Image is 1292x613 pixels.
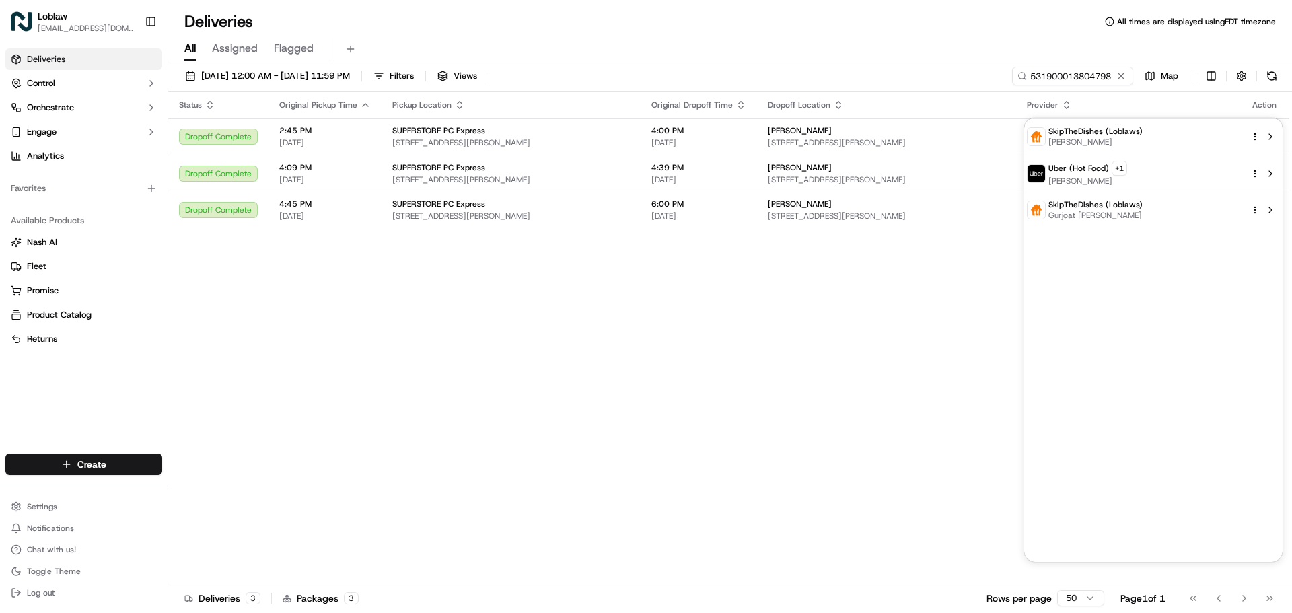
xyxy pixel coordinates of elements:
[38,9,67,23] button: Loblaw
[27,77,55,89] span: Control
[279,162,371,173] span: 4:09 PM
[279,137,371,148] span: [DATE]
[392,199,485,209] span: SUPERSTORE PC Express
[651,162,746,173] span: 4:39 PM
[392,137,630,148] span: [STREET_ADDRESS][PERSON_NAME]
[768,137,1005,148] span: [STREET_ADDRESS][PERSON_NAME]
[392,100,452,110] span: Pickup Location
[392,174,630,185] span: [STREET_ADDRESS][PERSON_NAME]
[11,333,157,345] a: Returns
[27,587,55,598] span: Log out
[5,540,162,559] button: Chat with us!
[1024,118,1283,562] iframe: Customer support window
[392,162,485,173] span: SUPERSTORE PC Express
[5,519,162,538] button: Notifications
[5,210,162,231] div: Available Products
[27,236,57,248] span: Nash AI
[768,100,830,110] span: Dropoff Location
[11,11,32,32] img: Loblaw
[184,591,260,605] div: Deliveries
[27,333,57,345] span: Returns
[1120,591,1165,605] div: Page 1 of 1
[201,70,350,82] span: [DATE] 12:00 AM - [DATE] 11:59 PM
[27,285,59,297] span: Promise
[279,125,371,136] span: 2:45 PM
[1250,100,1279,110] div: Action
[1012,67,1133,85] input: Type to search
[279,199,371,209] span: 4:45 PM
[5,178,162,199] div: Favorites
[274,40,314,57] span: Flagged
[768,125,832,136] span: [PERSON_NAME]
[11,309,157,321] a: Product Catalog
[5,583,162,602] button: Log out
[768,211,1005,221] span: [STREET_ADDRESS][PERSON_NAME]
[279,100,357,110] span: Original Pickup Time
[279,174,371,185] span: [DATE]
[212,40,258,57] span: Assigned
[27,544,76,555] span: Chat with us!
[1117,16,1276,27] span: All times are displayed using EDT timezone
[651,100,733,110] span: Original Dropoff Time
[5,48,162,70] a: Deliveries
[1262,67,1281,85] button: Refresh
[27,566,81,577] span: Toggle Theme
[5,280,162,301] button: Promise
[392,125,485,136] span: SUPERSTORE PC Express
[5,5,139,38] button: LoblawLoblaw[EMAIL_ADDRESS][DOMAIN_NAME]
[27,501,57,512] span: Settings
[5,256,162,277] button: Fleet
[1027,100,1058,110] span: Provider
[431,67,483,85] button: Views
[77,458,106,471] span: Create
[11,236,157,248] a: Nash AI
[246,592,260,604] div: 3
[1161,70,1178,82] span: Map
[5,73,162,94] button: Control
[651,125,746,136] span: 4:00 PM
[5,97,162,118] button: Orchestrate
[11,260,157,273] a: Fleet
[5,328,162,350] button: Returns
[651,174,746,185] span: [DATE]
[5,231,162,253] button: Nash AI
[1249,569,1285,605] iframe: Open customer support
[5,304,162,326] button: Product Catalog
[283,591,359,605] div: Packages
[184,11,253,32] h1: Deliveries
[651,199,746,209] span: 6:00 PM
[1139,67,1184,85] button: Map
[344,592,359,604] div: 3
[5,497,162,516] button: Settings
[27,53,65,65] span: Deliveries
[5,145,162,167] a: Analytics
[5,454,162,475] button: Create
[986,591,1052,605] p: Rows per page
[27,102,74,114] span: Orchestrate
[27,260,46,273] span: Fleet
[768,162,832,173] span: [PERSON_NAME]
[454,70,477,82] span: Views
[279,211,371,221] span: [DATE]
[5,562,162,581] button: Toggle Theme
[179,67,356,85] button: [DATE] 12:00 AM - [DATE] 11:59 PM
[768,174,1005,185] span: [STREET_ADDRESS][PERSON_NAME]
[651,211,746,221] span: [DATE]
[367,67,420,85] button: Filters
[38,23,134,34] button: [EMAIL_ADDRESS][DOMAIN_NAME]
[27,309,92,321] span: Product Catalog
[27,523,74,534] span: Notifications
[11,285,157,297] a: Promise
[768,199,832,209] span: [PERSON_NAME]
[27,126,57,138] span: Engage
[651,137,746,148] span: [DATE]
[179,100,202,110] span: Status
[390,70,414,82] span: Filters
[184,40,196,57] span: All
[5,121,162,143] button: Engage
[392,211,630,221] span: [STREET_ADDRESS][PERSON_NAME]
[27,150,64,162] span: Analytics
